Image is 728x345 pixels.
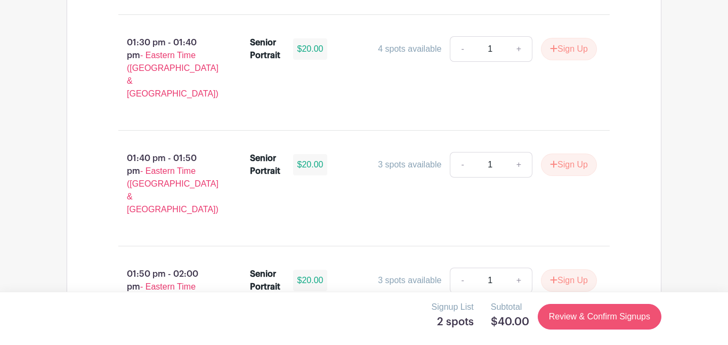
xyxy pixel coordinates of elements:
[293,38,328,60] div: $20.00
[432,316,474,328] h5: 2 spots
[450,152,474,178] a: -
[432,301,474,314] p: Signup List
[101,32,233,105] p: 01:30 pm - 01:40 pm
[491,301,529,314] p: Subtotal
[250,268,280,293] div: Senior Portrait
[491,316,529,328] h5: $40.00
[506,152,532,178] a: +
[538,304,661,330] a: Review & Confirm Signups
[127,166,219,214] span: - Eastern Time ([GEOGRAPHIC_DATA] & [GEOGRAPHIC_DATA])
[450,268,474,293] a: -
[101,148,233,220] p: 01:40 pm - 01:50 pm
[127,51,219,98] span: - Eastern Time ([GEOGRAPHIC_DATA] & [GEOGRAPHIC_DATA])
[250,36,280,62] div: Senior Portrait
[127,282,219,330] span: - Eastern Time ([GEOGRAPHIC_DATA] & [GEOGRAPHIC_DATA])
[378,274,441,287] div: 3 spots available
[450,36,474,62] a: -
[101,263,233,336] p: 01:50 pm - 02:00 pm
[293,154,328,175] div: $20.00
[541,269,597,292] button: Sign Up
[541,38,597,60] button: Sign Up
[378,43,441,55] div: 4 spots available
[250,152,280,178] div: Senior Portrait
[293,270,328,291] div: $20.00
[506,268,532,293] a: +
[541,154,597,176] button: Sign Up
[378,158,441,171] div: 3 spots available
[506,36,532,62] a: +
